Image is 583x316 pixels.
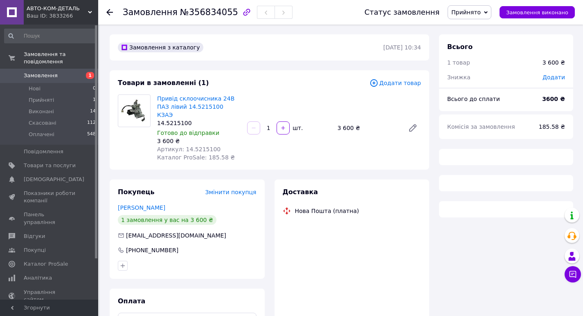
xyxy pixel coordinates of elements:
span: Каталог ProSale [24,260,68,268]
div: 1 замовлення у вас на 3 600 ₴ [118,215,216,225]
time: [DATE] 10:34 [383,44,421,51]
span: №356834055 [180,7,238,17]
div: 3 600 ₴ [542,58,565,67]
span: 1 товар [447,59,470,66]
span: Товари та послуги [24,162,76,169]
span: Відгуки [24,233,45,240]
span: 185.58 ₴ [539,123,565,130]
span: Скасовані [29,119,56,127]
span: Товари в замовленні (1) [118,79,209,87]
span: Показники роботи компанії [24,190,76,204]
span: Покупці [24,247,46,254]
span: Доставка [283,188,318,196]
span: 1 [93,96,96,104]
span: [DEMOGRAPHIC_DATA] [24,176,84,183]
button: Замовлення виконано [500,6,575,18]
span: 112 [87,119,96,127]
span: Всього до сплати [447,96,500,102]
div: Повернутися назад [106,8,113,16]
span: Прийняті [29,96,54,104]
div: Замовлення з каталогу [118,43,203,52]
span: 548 [87,131,96,138]
span: Комісія за замовлення [447,123,515,130]
a: Редагувати [405,120,421,136]
span: Каталог ProSale: 185.58 ₴ [157,154,235,161]
span: Додати [542,74,565,81]
input: Пошук [4,29,97,43]
span: 14 [90,108,96,115]
span: Повідомлення [24,148,63,155]
span: Готово до відправки [157,130,219,136]
span: 1 [86,72,94,79]
span: Аналітика [24,274,52,282]
img: Привід склоочисника 24В ПАЗ лівий 14.5215100 КЗАЭ [118,99,150,123]
button: Чат з покупцем [565,266,581,282]
span: Знижка [447,74,470,81]
span: Панель управління [24,211,76,226]
div: Ваш ID: 3833266 [27,12,98,20]
span: Всього [447,43,473,51]
span: Замовлення виконано [506,9,568,16]
span: Оплачені [29,131,54,138]
div: 3 600 ₴ [334,122,401,134]
div: [PHONE_NUMBER] [125,246,179,254]
div: 3 600 ₴ [157,137,241,145]
a: Привід склоочисника 24В ПАЗ лівий 14.5215100 КЗАЭ [157,95,234,118]
span: Артикул: 14.5215100 [157,146,221,152]
span: Замовлення та повідомлення [24,51,98,65]
b: 3600 ₴ [542,96,565,102]
div: 14.5215100 [157,119,241,127]
span: 0 [93,85,96,92]
span: Нові [29,85,41,92]
span: Додати товар [369,78,421,87]
a: [PERSON_NAME] [118,204,165,211]
span: Покупець [118,188,155,196]
span: Замовлення [123,7,178,17]
span: Виконані [29,108,54,115]
span: Замовлення [24,72,58,79]
span: [EMAIL_ADDRESS][DOMAIN_NAME] [126,232,226,239]
span: Змінити покупця [205,189,257,195]
span: АВТО-КОМ-ДЕТАЛЬ [27,5,88,12]
div: Статус замовлення [365,8,440,16]
div: Нова Пошта (платна) [293,207,361,215]
span: Прийнято [451,9,481,16]
div: шт. [290,124,304,132]
span: Оплата [118,297,145,305]
span: Управління сайтом [24,289,76,303]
